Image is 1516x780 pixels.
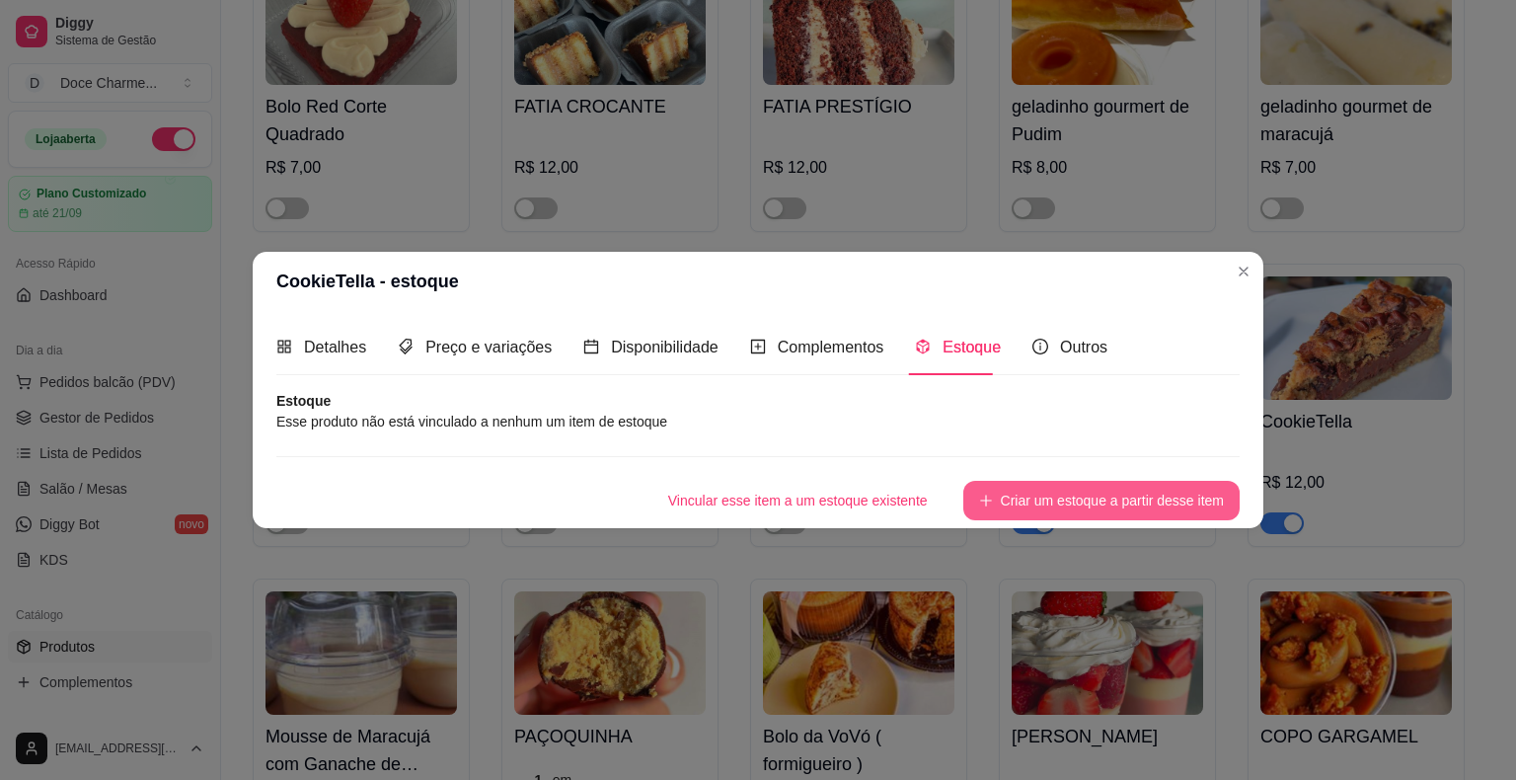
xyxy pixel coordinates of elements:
[425,339,552,355] span: Preço e variações
[304,339,366,355] span: Detalhes
[963,481,1240,520] button: plusCriar um estoque a partir desse item
[1060,339,1107,355] span: Outros
[943,339,1001,355] span: Estoque
[611,339,719,355] span: Disponibilidade
[276,411,1240,432] article: Esse produto não está vinculado a nenhum um item de estoque
[652,481,944,520] button: Vincular esse item a um estoque existente
[778,339,884,355] span: Complementos
[915,339,931,354] span: code-sandbox
[398,339,414,354] span: tags
[276,391,1240,411] article: Estoque
[276,339,292,354] span: appstore
[583,339,599,354] span: calendar
[1032,339,1048,354] span: info-circle
[750,339,766,354] span: plus-square
[1228,256,1259,287] button: Close
[253,252,1263,311] header: CookieTella - estoque
[979,494,993,507] span: plus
